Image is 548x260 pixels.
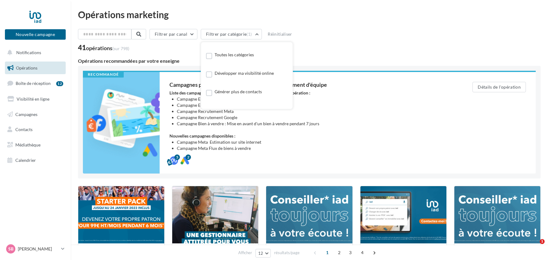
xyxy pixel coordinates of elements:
div: Recommandé [83,72,124,78]
span: 2 [334,248,344,258]
a: SB [PERSON_NAME] [5,243,66,255]
span: SB [8,246,14,252]
li: Campagne Recrutement Google [177,114,448,121]
li: Campagne Estimation Meta [177,96,448,102]
button: Filtrer par canal [150,29,197,39]
a: Opérations [4,62,67,74]
span: 4 [357,248,367,258]
li: Campagne Estimation Google [177,102,448,108]
div: 12 [56,81,63,86]
div: Toutes les catégories [215,52,254,58]
span: Afficher [238,250,252,256]
span: Médiathèque [15,142,41,147]
span: (1) [247,32,252,37]
span: Notifications [16,50,41,55]
span: Boîte de réception [16,81,51,86]
a: Calendrier [4,154,67,167]
span: Calendrier [15,158,36,163]
span: Campagnes [15,111,37,117]
div: opérations [86,45,129,51]
button: 12 [255,249,271,258]
strong: Liste des campagnes publicitaires META et GOOGLE dans cette opération : [169,90,310,95]
span: 3 [345,248,355,258]
a: Visibilité en ligne [4,93,67,106]
span: (sur 798) [112,46,129,51]
span: résultats/page [274,250,300,256]
div: Opérations recommandées par votre enseigne [78,58,541,63]
span: 1 [540,239,545,244]
div: Développer ma visibilité online [215,70,274,76]
span: Opérations [16,65,37,70]
div: Opérations marketing [78,10,541,19]
button: Nouvelle campagne [5,29,66,40]
a: Boîte de réception12 [4,77,67,90]
a: Médiathèque [4,138,67,151]
span: Visibilité en ligne [17,96,49,102]
p: [PERSON_NAME] [18,246,59,252]
div: Campagnes publicitaires - Estimation & Développement d'équipe [169,82,448,87]
button: Notifications [4,46,64,59]
button: Détails de l'opération [472,82,526,92]
a: Contacts [4,123,67,136]
button: Filtrer par catégorie(1) [201,29,262,39]
div: Générer plus de contacts [215,89,262,95]
li: Campagne Bien à vendre : Mise en avant d'un bien à vendre pendant 7 jours [177,121,448,127]
div: 2 [185,154,191,160]
span: 1 [322,248,332,258]
iframe: Intercom live chat [527,239,542,254]
div: 5 [174,154,180,160]
button: Réinitialiser [265,30,295,38]
div: 41 [78,44,129,51]
span: 12 [258,251,263,256]
a: Campagnes [4,108,67,121]
li: Campagne Meta Flux de biens à vendre [177,145,448,151]
strong: Nouvelles campagnes disponibles : [169,133,235,138]
span: Contacts [15,127,33,132]
li: Campagne Meta Estimation sur site internet [177,139,448,145]
li: Campagne Recrutement Meta [177,108,448,114]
